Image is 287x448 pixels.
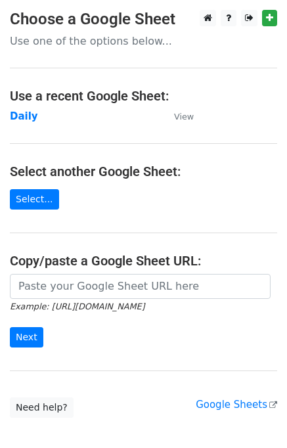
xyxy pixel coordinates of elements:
input: Paste your Google Sheet URL here [10,274,271,299]
small: View [174,112,194,122]
a: Need help? [10,397,74,418]
a: Daily [10,110,38,122]
h3: Choose a Google Sheet [10,10,277,29]
h4: Select another Google Sheet: [10,164,277,179]
a: View [161,110,194,122]
p: Use one of the options below... [10,34,277,48]
h4: Use a recent Google Sheet: [10,88,277,104]
a: Google Sheets [196,399,277,411]
a: Select... [10,189,59,210]
input: Next [10,327,43,347]
h4: Copy/paste a Google Sheet URL: [10,253,277,269]
small: Example: [URL][DOMAIN_NAME] [10,302,144,311]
